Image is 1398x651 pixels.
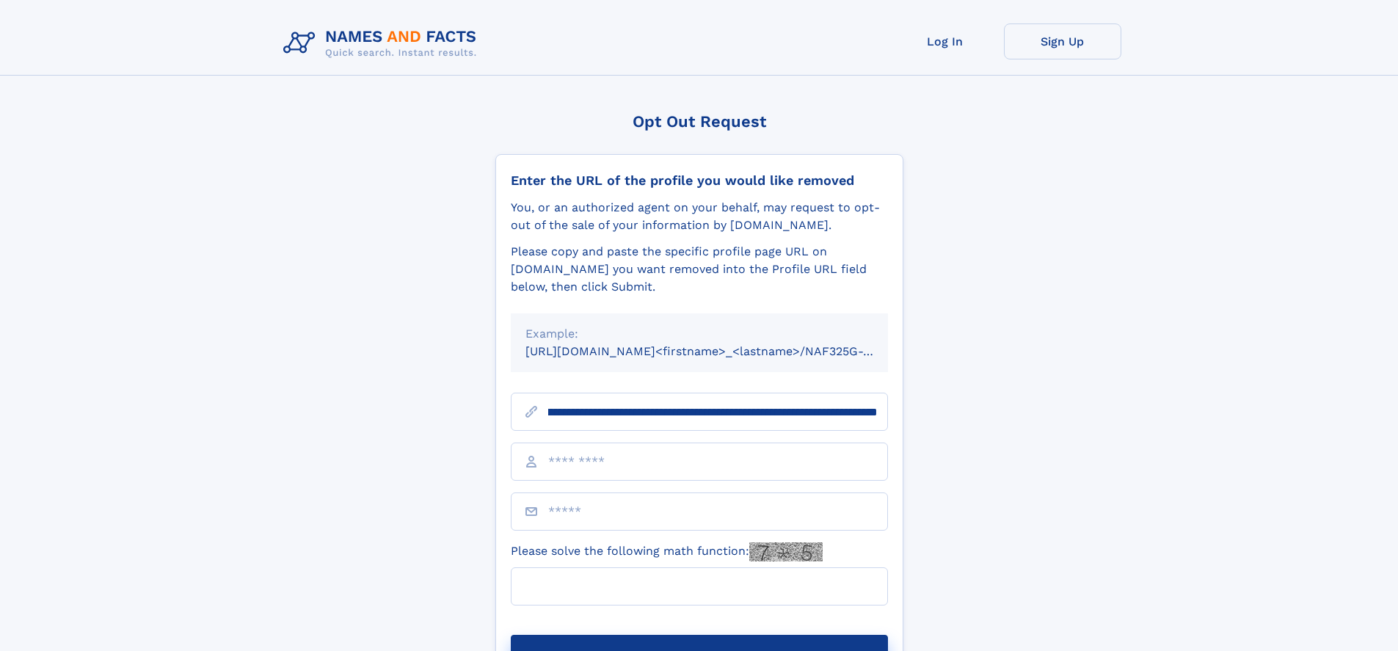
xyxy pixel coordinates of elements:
[525,344,916,358] small: [URL][DOMAIN_NAME]<firstname>_<lastname>/NAF325G-xxxxxxxx
[525,325,873,343] div: Example:
[511,199,888,234] div: You, or an authorized agent on your behalf, may request to opt-out of the sale of your informatio...
[495,112,903,131] div: Opt Out Request
[277,23,489,63] img: Logo Names and Facts
[511,172,888,189] div: Enter the URL of the profile you would like removed
[511,542,823,561] label: Please solve the following math function:
[511,243,888,296] div: Please copy and paste the specific profile page URL on [DOMAIN_NAME] you want removed into the Pr...
[1004,23,1121,59] a: Sign Up
[887,23,1004,59] a: Log In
